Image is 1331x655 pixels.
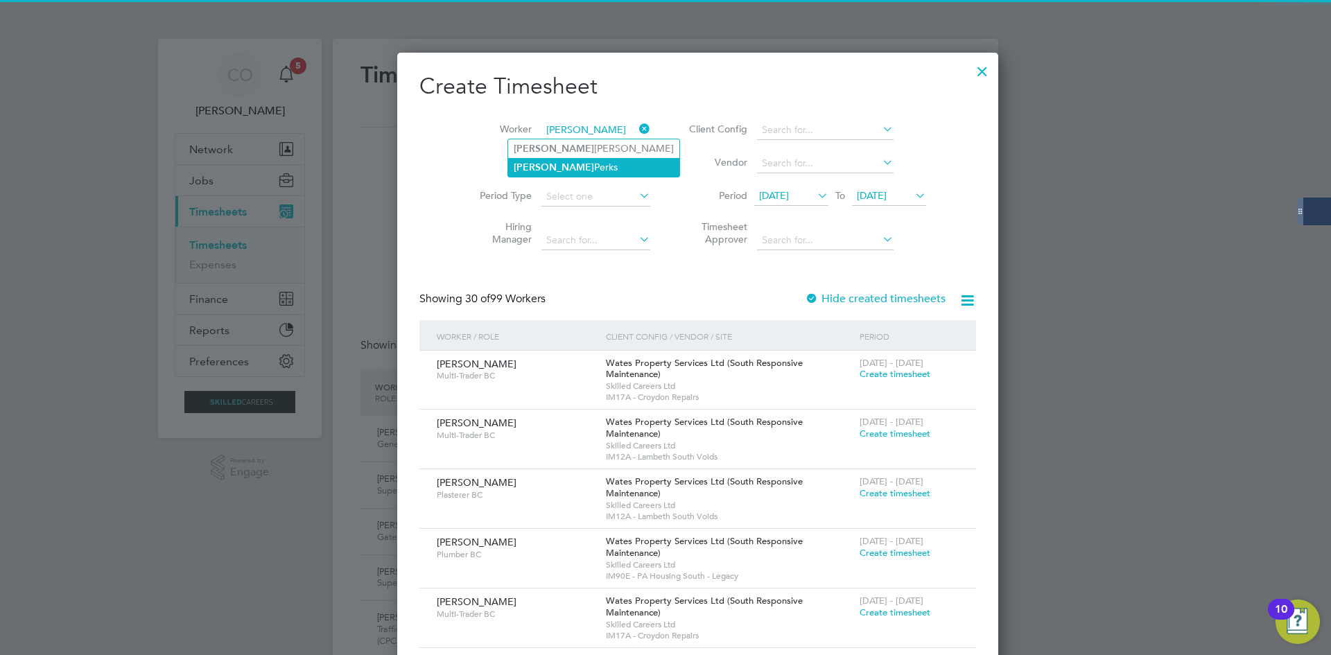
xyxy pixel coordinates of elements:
span: IM12A - Lambeth South Voids [606,511,853,522]
h2: Create Timesheet [419,72,976,101]
div: Client Config / Vendor / Site [602,320,856,352]
span: Skilled Careers Ltd [606,559,853,570]
div: Period [856,320,962,352]
span: Create timesheet [860,368,930,380]
input: Select one [541,187,650,207]
b: [PERSON_NAME] [514,143,594,155]
span: Skilled Careers Ltd [606,500,853,511]
span: [PERSON_NAME] [437,536,516,548]
input: Search for... [541,231,650,250]
span: [DATE] [759,189,789,202]
label: Hide created timesheets [805,292,946,306]
label: Period Type [469,189,532,202]
span: [PERSON_NAME] [437,358,516,370]
span: [PERSON_NAME] [437,476,516,489]
li: Perks [508,158,679,177]
span: Wates Property Services Ltd (South Responsive Maintenance) [606,416,803,439]
label: Hiring Manager [469,220,532,245]
span: Wates Property Services Ltd (South Responsive Maintenance) [606,475,803,499]
span: Plasterer BC [437,489,595,500]
label: Vendor [685,156,747,168]
b: [PERSON_NAME] [514,161,594,173]
span: Multi-Trader BC [437,430,595,441]
span: IM17A - Croydon Repairs [606,630,853,641]
span: Plumber BC [437,549,595,560]
div: Worker / Role [433,320,602,352]
div: Showing [419,292,548,306]
input: Search for... [757,154,894,173]
label: Site [469,156,532,168]
span: Skilled Careers Ltd [606,619,853,630]
span: Multi-Trader BC [437,609,595,620]
span: [PERSON_NAME] [437,595,516,608]
div: 10 [1275,609,1287,627]
span: IM12A - Lambeth South Voids [606,451,853,462]
span: Skilled Careers Ltd [606,440,853,451]
span: 30 of [465,292,490,306]
input: Search for... [541,121,650,140]
span: [DATE] [857,189,887,202]
input: Search for... [757,121,894,140]
span: Create timesheet [860,487,930,499]
span: Multi-Trader BC [437,370,595,381]
span: [DATE] - [DATE] [860,357,923,369]
span: [DATE] - [DATE] [860,475,923,487]
span: IM90E - PA Housing South - Legacy [606,570,853,582]
input: Search for... [757,231,894,250]
span: Create timesheet [860,606,930,618]
span: Wates Property Services Ltd (South Responsive Maintenance) [606,357,803,381]
span: To [831,186,849,204]
span: Skilled Careers Ltd [606,381,853,392]
span: Create timesheet [860,547,930,559]
label: Timesheet Approver [685,220,747,245]
span: [DATE] - [DATE] [860,595,923,606]
label: Worker [469,123,532,135]
span: [PERSON_NAME] [437,417,516,429]
li: [PERSON_NAME] [508,139,679,158]
span: [DATE] - [DATE] [860,535,923,547]
span: IM17A - Croydon Repairs [606,392,853,403]
span: Create timesheet [860,428,930,439]
span: 99 Workers [465,292,546,306]
span: Wates Property Services Ltd (South Responsive Maintenance) [606,535,803,559]
button: Open Resource Center, 10 new notifications [1276,600,1320,644]
span: Wates Property Services Ltd (South Responsive Maintenance) [606,595,803,618]
label: Client Config [685,123,747,135]
label: Period [685,189,747,202]
span: [DATE] - [DATE] [860,416,923,428]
